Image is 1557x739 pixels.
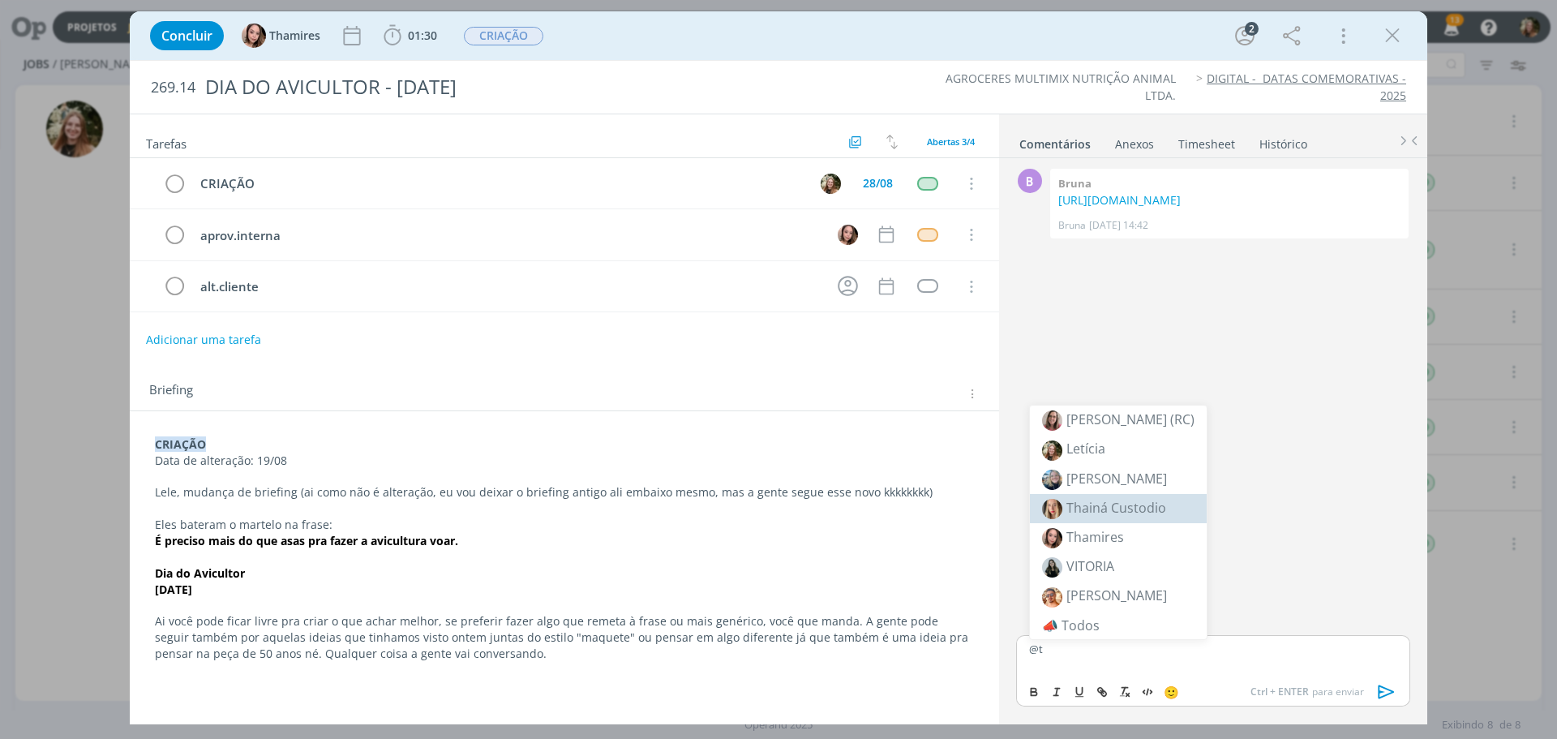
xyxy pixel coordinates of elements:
img: T [838,225,858,245]
span: [PERSON_NAME] [1066,470,1167,488]
img: 1728393300_bc21ea_imagem_do_whatsapp_de_20240815_s_133422_2522659d.jpg [1042,470,1062,490]
img: 1728501932_697e54_img_2596_1_.jpg [1042,587,1062,608]
img: 1728580452_44726b_453560262_873562011495961_8188592101671632319_n.jpg [1042,528,1062,548]
p: @t [1029,642,1397,656]
div: 2 [1245,22,1259,36]
p: Eles bateram o martelo na frase: [155,517,974,533]
span: 01:30 [408,28,437,43]
img: 1728397798_5b8125_whatsapp_image_20241008_at_112907.jpeg [1042,499,1062,519]
p: Bruna [1058,218,1086,233]
span: VITORIA [1066,557,1114,575]
span: 🙂 [1164,684,1179,700]
span: [DATE] 14:42 [1089,218,1148,233]
span: Abertas 3/4 [927,135,975,148]
div: DIA DO AVICULTOR - [DATE] [199,67,877,107]
button: 🙂 [1160,682,1182,702]
img: T [242,24,266,48]
div: Anexos [1115,136,1154,153]
span: para enviar [1250,685,1364,699]
span: Concluir [161,29,212,42]
button: Concluir [150,21,224,50]
div: aprov.interna [193,226,822,246]
strong: [DATE] [155,582,192,597]
span: CRIAÇÃO [464,27,543,45]
span: Thamires [269,30,320,41]
p: Data de alteração: 19/08 [155,453,974,469]
p: Ai você pode ficar livre pra criar o que achar melhor, se preferir fazer algo que remeta à frase ... [155,613,974,662]
li: 📣 Todos [1030,612,1207,639]
strong: É preciso mais do que asas pra fazer a avicultura voar. [155,533,458,548]
a: Histórico [1259,129,1308,153]
div: alt.cliente [193,277,822,297]
img: arrow-down-up.svg [886,135,898,149]
p: Lele, mudança de briefing (ai como não é alteração, eu vou deixar o briefing antigo ali embaixo m... [155,484,974,501]
img: 1739816245_d26bd2_sem_ttulo.png [1042,557,1062,578]
span: Thamires [1066,528,1124,546]
span: Tarefas [146,132,187,152]
a: DIGITAL - DATAS COMEMORATIVAS - 2025 [1207,71,1406,102]
a: [URL][DOMAIN_NAME] [1058,192,1181,208]
span: Ctrl + ENTER [1250,685,1312,699]
a: AGROCERES MULTIMIX NUTRIÇÃO ANIMAL LTDA. [946,71,1176,102]
img: L [821,174,841,194]
strong: Dia do Avicultor [155,565,245,581]
span: 269.14 [151,79,195,97]
span: [PERSON_NAME] [1066,586,1167,604]
div: CRIAÇÃO [193,174,805,194]
span: Briefing [149,384,193,405]
div: B [1018,169,1042,193]
button: TThamires [242,24,320,48]
span: [PERSON_NAME] (RC) [1066,410,1195,428]
span: Letícia [1066,440,1105,458]
button: Adicionar uma tarefa [145,325,262,354]
img: 1728473670_64dcb8_whatsapp_image_20241009_at_083349.jpeg [1042,440,1062,461]
button: 2 [1232,23,1258,49]
span: Thainá Custodio [1066,499,1166,517]
b: Bruna [1058,176,1092,191]
button: CRIAÇÃO [463,26,544,46]
div: dialog [130,11,1427,724]
div: 28/08 [863,178,893,189]
a: Timesheet [1177,129,1236,153]
button: L [818,171,843,195]
button: 01:30 [380,23,441,49]
strong: CRIAÇÃO [155,436,206,452]
button: T [835,222,860,247]
img: 1728396203_d58025_foto.jpg [1042,410,1062,431]
a: Comentários [1019,129,1092,153]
